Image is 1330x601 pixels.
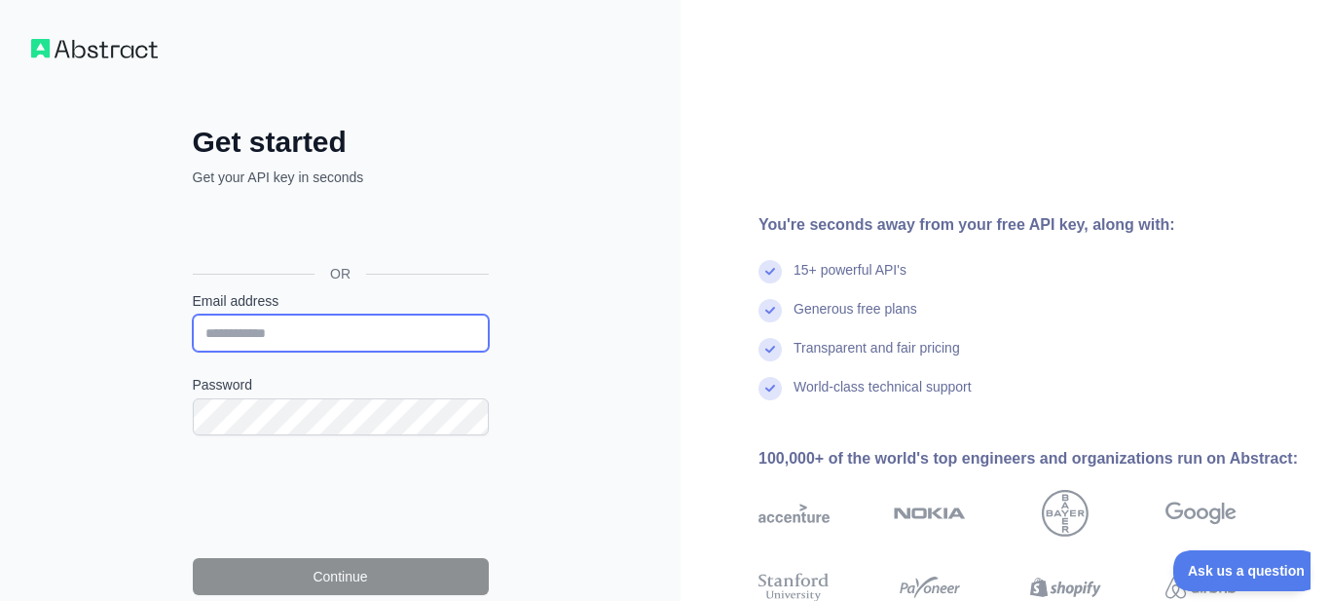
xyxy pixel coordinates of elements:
iframe: reCAPTCHA [193,459,489,535]
label: Password [193,375,489,394]
img: check mark [758,260,782,283]
iframe: Toggle Customer Support [1173,550,1311,591]
button: Continue [193,558,489,595]
h2: Get started [193,125,489,160]
div: You're seconds away from your free API key, along with: [758,213,1299,237]
div: 100,000+ of the world's top engineers and organizations run on Abstract: [758,447,1299,470]
img: google [1165,490,1237,537]
div: Generous free plans [794,299,917,338]
label: Email address [193,291,489,311]
p: Get your API key in seconds [193,168,489,187]
img: accenture [758,490,830,537]
div: Transparent and fair pricing [794,338,960,377]
span: OR [314,264,366,283]
div: World-class technical support [794,377,972,416]
img: nokia [894,490,965,537]
img: check mark [758,338,782,361]
img: check mark [758,299,782,322]
img: Workflow [31,39,158,58]
img: bayer [1042,490,1089,537]
iframe: Button na Mag-sign in gamit ang Google [183,208,495,251]
div: Mag-sign in gamit ang Google. Magbubukas sa bagong tab [193,208,485,251]
div: 15+ powerful API's [794,260,906,299]
img: check mark [758,377,782,400]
